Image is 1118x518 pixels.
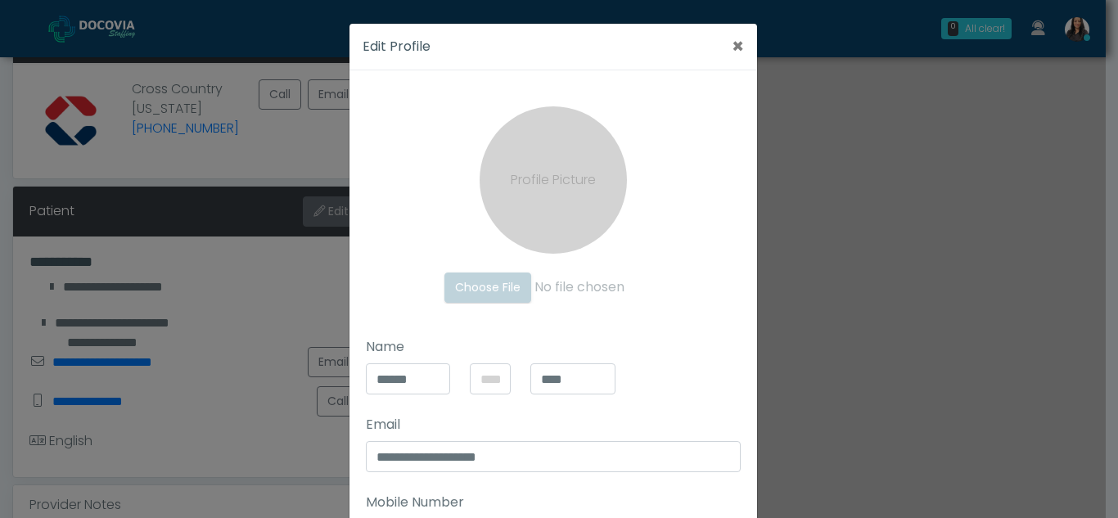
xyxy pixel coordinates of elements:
[366,337,404,357] label: Name
[480,106,627,254] div: Profile Picture
[13,7,62,56] button: Open LiveChat chat widget
[366,415,400,435] label: Email
[719,24,757,70] button: Close
[363,37,431,56] h5: Edit Profile
[732,33,744,60] span: ×
[366,493,464,512] label: Mobile Number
